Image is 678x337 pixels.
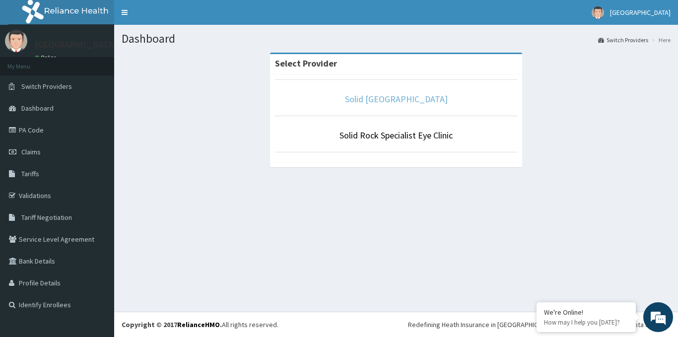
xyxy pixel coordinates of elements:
a: Solid Rock Specialist Eye Clinic [339,130,453,141]
span: Dashboard [21,104,54,113]
span: Switch Providers [21,82,72,91]
a: Switch Providers [598,36,648,44]
div: Minimize live chat window [163,5,187,29]
a: Online [35,54,59,61]
textarea: Type your message and hit 'Enter' [5,228,189,263]
strong: Select Provider [275,58,337,69]
p: How may I help you today? [544,318,628,327]
a: Solid [GEOGRAPHIC_DATA] [345,93,448,105]
p: [GEOGRAPHIC_DATA] [35,40,117,49]
a: RelianceHMO [177,320,220,329]
span: We're online! [58,104,137,204]
div: Redefining Heath Insurance in [GEOGRAPHIC_DATA] using Telemedicine and Data Science! [408,320,671,330]
img: User Image [592,6,604,19]
span: Claims [21,147,41,156]
img: User Image [5,30,27,52]
span: [GEOGRAPHIC_DATA] [610,8,671,17]
span: Tariffs [21,169,39,178]
div: Chat with us now [52,56,167,68]
li: Here [649,36,671,44]
strong: Copyright © 2017 . [122,320,222,329]
div: We're Online! [544,308,628,317]
img: d_794563401_company_1708531726252_794563401 [18,50,40,74]
span: Tariff Negotiation [21,213,72,222]
footer: All rights reserved. [114,312,678,337]
h1: Dashboard [122,32,671,45]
